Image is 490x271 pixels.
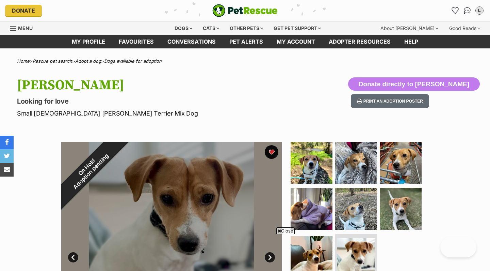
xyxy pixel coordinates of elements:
span: Adoption pending [69,150,113,193]
img: chat-41dd97257d64d25036548639549fe6c8038ab92f7586957e7f3b1b290dea8141.svg [464,7,471,14]
p: Looking for love [17,96,299,106]
a: Donate [5,5,42,16]
span: Menu [18,25,33,31]
img: Photo of Bonnie [335,188,377,230]
a: Adopt a dog [75,58,101,64]
div: L [476,7,483,14]
button: favourite [265,145,278,159]
a: Prev [68,252,78,262]
a: Menu [10,21,37,34]
button: Print an adoption poster [351,94,429,108]
a: My account [270,35,322,48]
img: logo-e224e6f780fb5917bec1dbf3a21bbac754714ae5b6737aabdf751b685950b380.svg [212,4,278,17]
div: About [PERSON_NAME] [376,21,443,35]
a: Conversations [462,5,473,16]
a: Favourites [112,35,161,48]
a: My profile [65,35,112,48]
img: Photo of Bonnie [335,142,377,184]
a: Home [17,58,30,64]
div: Other pets [225,21,268,35]
iframe: Advertisement [121,237,369,268]
ul: Account quick links [450,5,485,16]
h1: [PERSON_NAME] [17,77,299,93]
a: Adopter resources [322,35,397,48]
div: Dogs [170,21,197,35]
p: Small [DEMOGRAPHIC_DATA] [PERSON_NAME] Terrier Mix Dog [17,109,299,118]
a: Dogs available for adoption [104,58,162,64]
img: Photo of Bonnie [291,142,332,184]
div: Cats [198,21,224,35]
a: Rescue pet search [33,58,72,64]
iframe: Help Scout Beacon - Open [440,237,476,257]
img: Photo of Bonnie [380,188,422,230]
button: Donate directly to [PERSON_NAME] [348,77,480,91]
a: PetRescue [212,4,278,17]
a: conversations [161,35,223,48]
img: Photo of Bonnie [291,188,332,230]
div: On Hold [44,124,134,214]
a: Help [397,35,425,48]
div: Get pet support [269,21,326,35]
img: Photo of Bonnie [380,142,422,184]
a: Favourites [450,5,460,16]
div: Good Reads [444,21,485,35]
span: Close [276,227,295,234]
button: My account [474,5,485,16]
a: Pet alerts [223,35,270,48]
